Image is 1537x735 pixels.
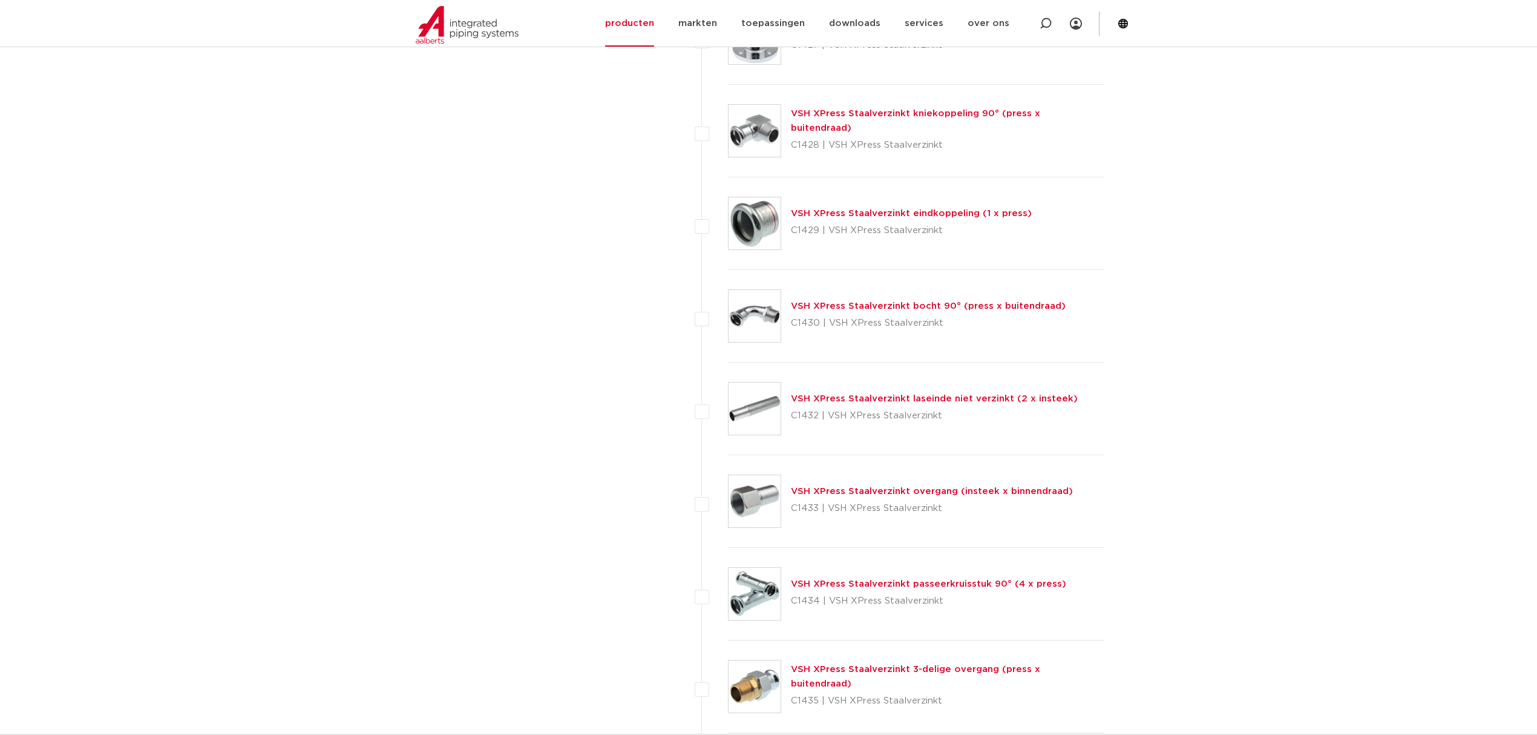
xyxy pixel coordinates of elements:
[791,136,1104,155] p: C1428 | VSH XPress Staalverzinkt
[729,383,781,435] img: Thumbnail for VSH XPress Staalverzinkt laseinde niet verzinkt (2 x insteek)
[729,661,781,713] img: Thumbnail for VSH XPress Staalverzinkt 3-delige overgang (press x buitendraad)
[729,568,781,620] img: Thumbnail for VSH XPress Staalverzinkt passeerkruisstuk 90° (4 x press)
[791,592,1066,611] p: C1434 | VSH XPress Staalverzinkt
[791,221,1032,240] p: C1429 | VSH XPress Staalverzinkt
[791,314,1066,333] p: C1430 | VSH XPress Staalverzinkt
[791,109,1040,133] a: VSH XPress Staalverzinkt kniekoppeling 90° (press x buitendraad)
[791,691,1104,711] p: C1435 | VSH XPress Staalverzinkt
[791,406,1078,426] p: C1432 | VSH XPress Staalverzinkt
[791,579,1066,588] a: VSH XPress Staalverzinkt passeerkruisstuk 90° (4 x press)
[791,209,1032,218] a: VSH XPress Staalverzinkt eindkoppeling (1 x press)
[791,499,1073,518] p: C1433 | VSH XPress Staalverzinkt
[729,290,781,342] img: Thumbnail for VSH XPress Staalverzinkt bocht 90° (press x buitendraad)
[729,105,781,157] img: Thumbnail for VSH XPress Staalverzinkt kniekoppeling 90° (press x buitendraad)
[791,665,1040,688] a: VSH XPress Staalverzinkt 3-delige overgang (press x buitendraad)
[791,302,1066,311] a: VSH XPress Staalverzinkt bocht 90° (press x buitendraad)
[729,197,781,249] img: Thumbnail for VSH XPress Staalverzinkt eindkoppeling (1 x press)
[791,394,1078,403] a: VSH XPress Staalverzinkt laseinde niet verzinkt (2 x insteek)
[729,475,781,527] img: Thumbnail for VSH XPress Staalverzinkt overgang (insteek x binnendraad)
[791,487,1073,496] a: VSH XPress Staalverzinkt overgang (insteek x binnendraad)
